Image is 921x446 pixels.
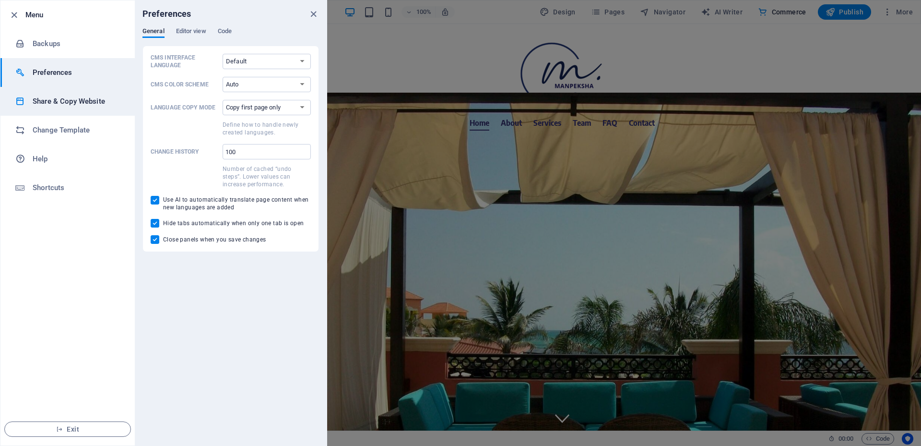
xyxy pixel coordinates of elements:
h6: Share & Copy Website [33,96,121,107]
p: Language Copy Mode [151,104,219,111]
button: Exit [4,422,131,437]
p: Change history [151,148,219,156]
span: Hide tabs automatically when only one tab is open [163,219,304,227]
select: Language Copy ModeDefine how to handle newly created languages. [223,100,311,115]
p: Number of cached “undo steps”. Lower values can increase performance. [223,165,311,188]
p: Define how to handle newly created languages. [223,121,311,136]
p: CMS Color Scheme [151,81,219,88]
span: Use AI to automatically translate page content when new languages are added [163,196,311,211]
h6: Backups [33,38,121,49]
p: CMS Interface Language [151,54,219,69]
button: close [307,8,319,20]
span: Exit [12,425,123,433]
span: General [142,25,165,39]
h6: Change Template [33,124,121,136]
span: Editor view [176,25,206,39]
h6: Preferences [33,67,121,78]
h6: Preferences [142,8,191,20]
a: Help [0,145,135,173]
h6: Help [33,153,121,165]
h6: Menu [25,9,127,21]
div: Preferences [142,27,319,46]
span: Close panels when you save changes [163,236,266,243]
h6: Shortcuts [33,182,121,193]
input: Change historyNumber of cached “undo steps”. Lower values can increase performance. [223,144,311,159]
select: CMS Interface Language [223,54,311,69]
span: Code [218,25,232,39]
select: CMS Color Scheme [223,77,311,92]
